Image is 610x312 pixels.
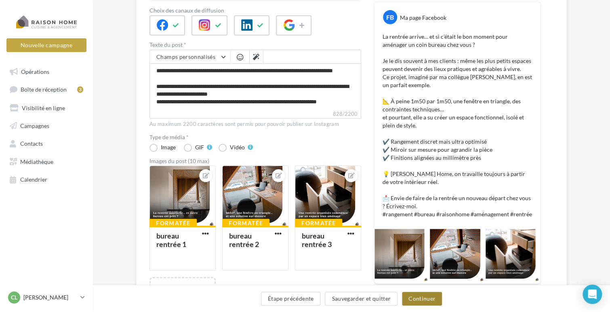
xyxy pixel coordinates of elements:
[149,121,361,128] div: Au maximum 2200 caractères sont permis pour pouvoir publier sur Instagram
[20,140,43,147] span: Contacts
[222,219,269,228] div: Formatée
[295,219,342,228] div: Formatée
[583,285,602,304] div: Open Intercom Messenger
[261,292,321,306] button: Étape précédente
[149,42,361,48] label: Texte du post *
[23,293,77,302] p: [PERSON_NAME]
[156,231,186,249] div: bureau rentrée 1
[150,50,230,64] button: Champs personnalisés
[6,38,86,52] button: Nouvelle campagne
[5,82,88,96] a: Boîte de réception3
[5,154,88,168] a: Médiathèque
[230,144,245,150] div: Vidéo
[161,144,176,150] div: Image
[149,8,361,13] label: Choix des canaux de diffusion
[21,68,49,75] span: Opérations
[5,64,88,78] a: Opérations
[5,100,88,115] a: Visibilité en ligne
[21,86,67,93] span: Boîte de réception
[400,14,446,22] div: Ma page Facebook
[302,231,332,249] div: bureau rentrée 3
[325,292,398,306] button: Sauvegarder et quitter
[6,290,86,305] a: Cl [PERSON_NAME]
[5,172,88,186] a: Calendrier
[5,136,88,150] a: Contacts
[156,53,215,60] span: Champs personnalisés
[20,176,47,183] span: Calendrier
[374,284,541,294] div: La prévisualisation est non-contractuelle
[149,110,361,119] label: 828/2200
[20,122,49,129] span: Campagnes
[77,86,83,93] div: 3
[383,33,532,218] p: La rentrée arrive… et si c’était le bon moment pour aménager un coin bureau chez vous ? Je le dis...
[149,134,361,140] label: Type de média *
[11,293,17,302] span: Cl
[22,104,65,111] span: Visibilité en ligne
[402,292,442,306] button: Continuer
[149,219,197,228] div: Formatée
[149,158,361,164] div: Images du post (10 max)
[5,118,88,132] a: Campagnes
[20,158,53,165] span: Médiathèque
[383,10,397,24] div: FB
[229,231,259,249] div: bureau rentrée 2
[195,144,204,150] div: GIF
